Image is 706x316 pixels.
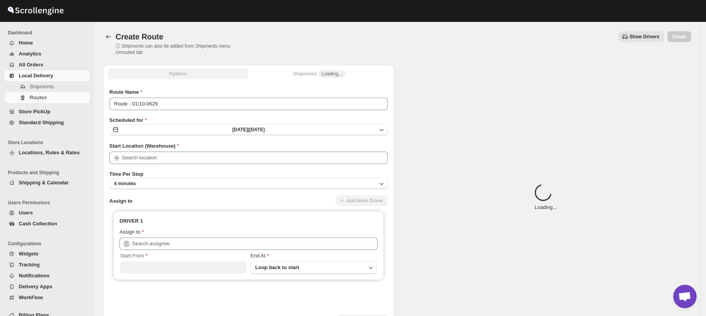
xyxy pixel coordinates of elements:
span: Route Name [109,89,139,95]
span: Cash Collection [19,221,57,227]
button: Widgets [5,248,90,259]
div: Open chat [673,285,697,308]
span: Show Drivers [629,34,660,40]
span: Shipments [30,84,53,89]
input: Search assignee [132,237,378,250]
button: Routes [103,31,114,42]
button: Home [5,37,90,48]
span: Products and Shipping [8,170,90,176]
button: Loop back to start [251,261,377,274]
button: Shipping & Calendar [5,177,90,188]
span: Home [19,40,33,46]
span: Users Permissions [8,200,90,206]
span: All Orders [19,62,43,68]
span: Shipping & Calendar [19,180,69,186]
button: Notifications [5,270,90,281]
span: Users [19,210,33,216]
button: Delivery Apps [5,281,90,292]
span: Widgets [19,251,38,257]
div: Shipments [293,70,345,78]
p: ⓘ Shipments can also be added from Shipments menu Unrouted tab [116,43,242,55]
span: Configurations [8,241,90,247]
span: Analytics [19,51,41,57]
span: Start From [120,253,144,259]
span: Dashboard [8,30,90,36]
button: Selected Shipments [250,68,390,79]
span: [DATE] | [232,127,249,132]
span: Loop back to start [255,264,300,270]
span: Options [169,71,187,77]
button: WorkFlow [5,292,90,303]
button: Tracking [5,259,90,270]
span: Create Route [116,32,163,41]
button: Show Drivers [619,31,664,42]
span: Start Location (Warehouse) [109,143,175,149]
span: Routes [30,95,47,100]
button: Users [5,207,90,218]
button: Routes [5,92,90,103]
button: 4 minutes [109,178,388,189]
div: All Route Options [103,82,394,314]
input: Search location [122,152,388,164]
div: Loading... [535,184,557,211]
span: Tracking [19,262,39,268]
h3: DRIVER 1 [119,217,378,225]
button: Analytics [5,48,90,59]
span: Scheduled for [109,117,143,123]
span: Local Delivery [19,73,53,79]
span: 4 minutes [114,180,136,187]
span: Assign to [109,198,132,204]
div: Assign to [119,228,140,236]
span: Store Locations [8,139,90,146]
button: Locations, Rules & Rates [5,147,90,158]
button: Shipments [5,81,90,92]
span: Delivery Apps [19,284,52,289]
span: Loading... [322,71,342,77]
span: Standard Shipping [19,120,64,125]
span: [DATE] [249,127,265,132]
span: WorkFlow [19,295,43,300]
span: Locations, Rules & Rates [19,150,80,155]
button: [DATE]|[DATE] [109,124,388,135]
span: Store PickUp [19,109,50,114]
span: Time Per Stop [109,171,143,177]
button: All Orders [5,59,90,70]
input: Eg: Bengaluru Route [109,98,388,110]
button: Cash Collection [5,218,90,229]
button: All Route Options [108,68,248,79]
span: Notifications [19,273,50,279]
div: End At [251,252,377,260]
